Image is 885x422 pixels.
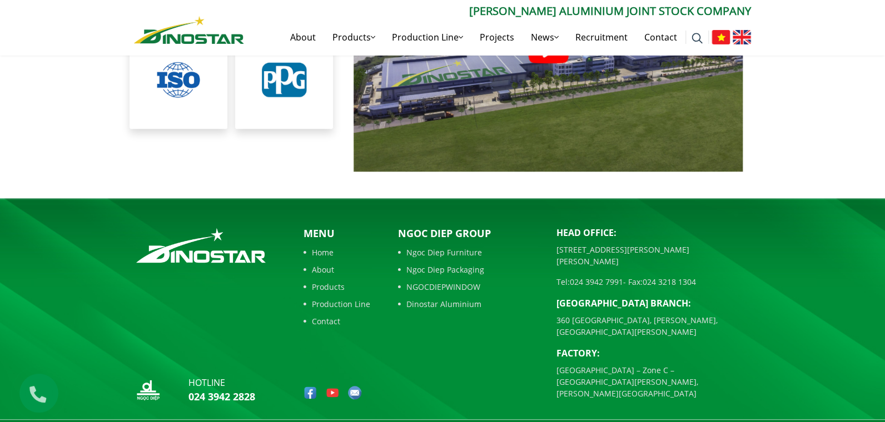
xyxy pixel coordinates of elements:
[304,315,370,327] a: Contact
[324,19,384,55] a: Products
[471,19,523,55] a: Projects
[643,277,696,287] a: 024 3218 1304
[304,298,370,310] a: Production Line
[134,14,244,43] a: Nhôm Dinostar
[523,19,567,55] a: News
[188,390,255,403] a: 024 3942 2828
[304,281,370,293] a: Products
[556,244,751,267] p: [STREET_ADDRESS][PERSON_NAME][PERSON_NAME]
[567,19,636,55] a: Recruitment
[134,16,244,44] img: Nhôm Dinostar
[556,276,751,288] p: Tel: - Fax:
[398,281,540,293] a: NGOCDIEPWINDOW
[570,277,623,287] a: 024 3942 7991
[556,314,751,338] p: 360 [GEOGRAPHIC_DATA], [PERSON_NAME], [GEOGRAPHIC_DATA][PERSON_NAME]
[556,226,751,239] p: Head Office:
[556,364,751,399] p: [GEOGRAPHIC_DATA] – Zone C – [GEOGRAPHIC_DATA][PERSON_NAME], [PERSON_NAME][GEOGRAPHIC_DATA]
[712,30,730,44] img: Tiếng Việt
[398,298,540,310] a: Dinostar Aluminium
[304,247,370,258] a: Home
[384,19,471,55] a: Production Line
[304,226,370,241] p: Menu
[282,19,324,55] a: About
[556,297,751,310] p: [GEOGRAPHIC_DATA] BRANCH:
[398,226,540,241] p: Ngoc Diep Group
[134,376,162,404] img: logo_nd_footer
[134,226,268,265] img: logo_footer
[692,33,703,44] img: search
[398,247,540,258] a: Ngoc Diep Furniture
[304,264,370,275] a: About
[733,30,751,44] img: English
[244,3,751,19] p: [PERSON_NAME] Aluminium Joint Stock Company
[556,346,751,360] p: Factory:
[636,19,685,55] a: Contact
[188,376,255,389] p: hotline
[398,264,540,275] a: Ngoc Diep Packaging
